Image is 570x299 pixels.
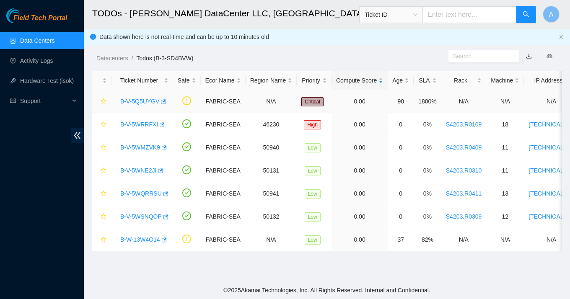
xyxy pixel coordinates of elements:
[71,128,84,143] span: double-left
[182,142,191,151] span: check-circle
[414,136,441,159] td: 0%
[486,182,524,205] td: 13
[422,6,516,23] input: Enter text here...
[520,49,538,63] button: download
[388,228,414,251] td: 37
[246,90,297,113] td: N/A
[414,159,441,182] td: 0%
[201,113,246,136] td: FABRIC-SEA
[246,205,297,228] td: 50132
[559,34,564,40] button: close
[97,187,107,200] button: star
[332,90,388,113] td: 0.00
[6,15,67,26] a: Akamai TechnologiesField Tech Portal
[84,281,570,299] footer: © 2025 Akamai Technologies, Inc. All Rights Reserved. Internal and Confidential.
[486,113,524,136] td: 18
[13,14,67,22] span: Field Tech Portal
[182,119,191,128] span: check-circle
[305,212,321,222] span: Low
[20,77,74,84] a: Hardware Test (isok)
[523,11,529,19] span: search
[101,121,106,128] span: star
[201,159,246,182] td: FABRIC-SEA
[365,8,417,21] span: Ticket ID
[101,98,106,105] span: star
[414,228,441,251] td: 82%
[120,190,162,197] a: B-V-5WQRRSU
[305,189,321,198] span: Low
[543,6,560,23] button: A
[446,213,482,220] a: S4203.R0309
[332,228,388,251] td: 0.00
[201,182,246,205] td: FABRIC-SEA
[182,188,191,197] span: check-circle
[20,37,54,44] a: Data Centers
[305,166,321,175] span: Low
[96,55,128,62] a: Datacenters
[120,167,156,174] a: B-V-5WNE2JI
[97,141,107,154] button: star
[332,113,388,136] td: 0.00
[547,53,552,59] span: eye
[414,182,441,205] td: 0%
[486,228,524,251] td: N/A
[201,205,246,228] td: FABRIC-SEA
[201,136,246,159] td: FABRIC-SEA
[246,182,297,205] td: 50941
[305,235,321,245] span: Low
[101,144,106,151] span: star
[246,113,297,136] td: 46230
[246,136,297,159] td: 50940
[559,34,564,39] span: close
[20,57,53,64] a: Activity Logs
[201,228,246,251] td: FABRIC-SEA
[388,136,414,159] td: 0
[97,95,107,108] button: star
[120,236,160,243] a: B-W-13W4O14
[101,168,106,174] span: star
[446,167,482,174] a: S4203.R0310
[20,93,70,109] span: Support
[388,159,414,182] td: 0
[120,213,162,220] a: B-V-5WSNQOP
[246,159,297,182] td: 50131
[446,190,482,197] a: S4203.R0411
[120,144,160,151] a: B-V-5WMZVK9
[388,205,414,228] td: 0
[305,143,321,152] span: Low
[304,120,321,129] span: High
[388,90,414,113] td: 90
[332,136,388,159] td: 0.00
[414,113,441,136] td: 0%
[486,205,524,228] td: 12
[441,228,487,251] td: N/A
[486,90,524,113] td: N/A
[120,98,159,105] a: B-V-5Q5UYGV
[101,191,106,197] span: star
[414,90,441,113] td: 1800%
[246,228,297,251] td: N/A
[453,52,508,61] input: Search
[446,121,482,128] a: S4203.R0109
[446,144,482,151] a: S4203.R0409
[101,237,106,243] span: star
[97,210,107,223] button: star
[182,211,191,220] span: check-circle
[516,6,536,23] button: search
[136,55,193,62] a: Todos (B-3-SD4BVW)
[332,159,388,182] td: 0.00
[441,90,487,113] td: N/A
[182,235,191,243] span: exclamation-circle
[182,96,191,105] span: exclamation-circle
[388,182,414,205] td: 0
[526,53,532,59] a: download
[97,118,107,131] button: star
[182,165,191,174] span: check-circle
[97,233,107,246] button: star
[414,205,441,228] td: 0%
[486,159,524,182] td: 11
[97,164,107,177] button: star
[201,90,246,113] td: FABRIC-SEA
[301,97,324,106] span: Critical
[6,8,42,23] img: Akamai Technologies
